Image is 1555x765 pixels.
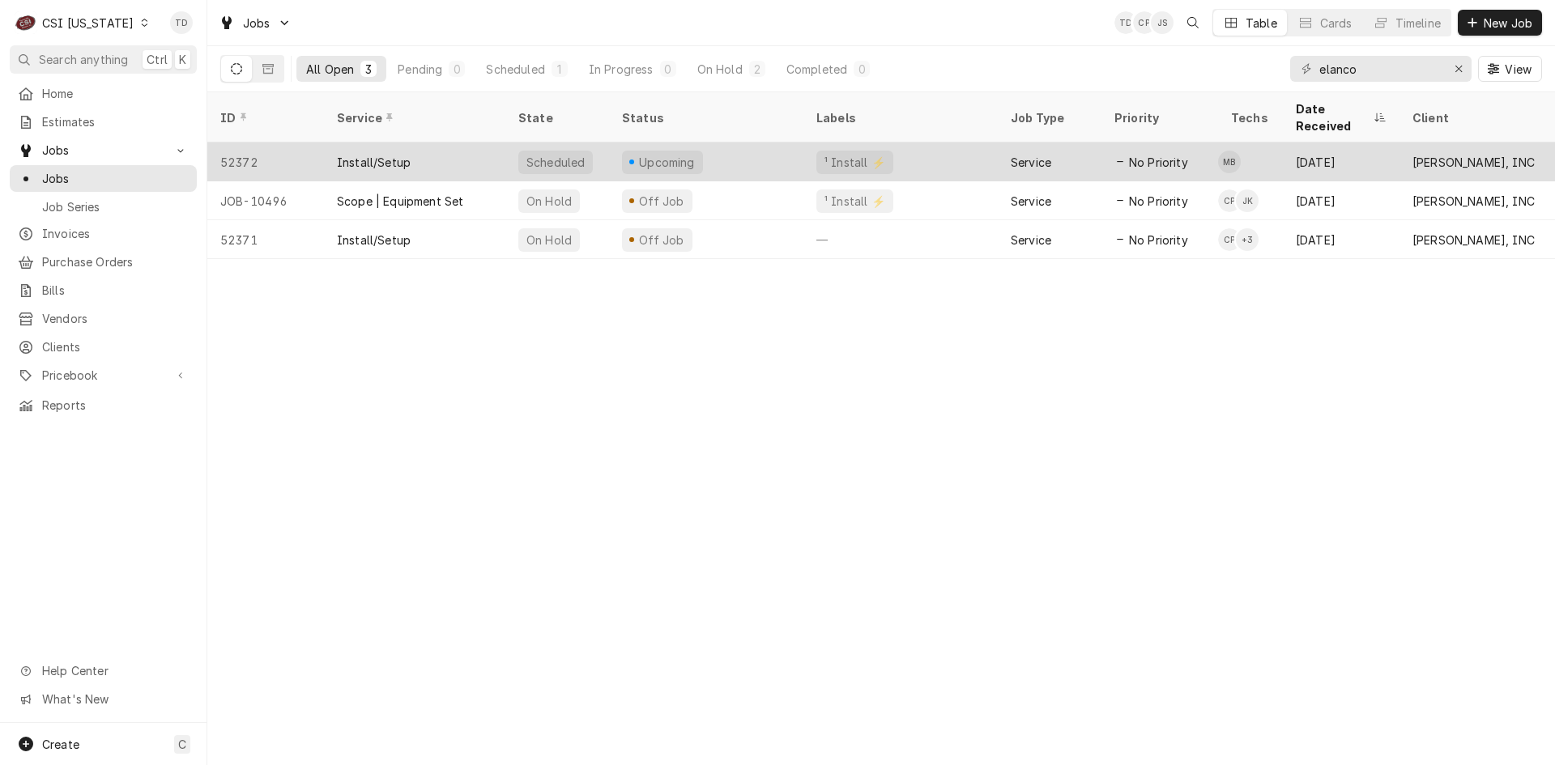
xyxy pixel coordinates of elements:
[1180,10,1206,36] button: Open search
[452,61,462,78] div: 0
[337,109,489,126] div: Service
[10,220,197,247] a: Invoices
[637,193,686,210] div: Off Job
[1296,100,1370,134] div: Date Received
[42,253,189,270] span: Purchase Orders
[1283,181,1399,220] div: [DATE]
[486,61,544,78] div: Scheduled
[364,61,373,78] div: 3
[1129,232,1188,249] span: No Priority
[10,305,197,332] a: Vendors
[1236,189,1259,212] div: JK
[803,220,998,259] div: —
[212,10,298,36] a: Go to Jobs
[178,736,186,753] span: C
[39,51,128,68] span: Search anything
[10,137,197,164] a: Go to Jobs
[1218,228,1241,251] div: CP
[42,662,187,679] span: Help Center
[1114,109,1202,126] div: Priority
[1011,232,1051,249] div: Service
[1218,189,1241,212] div: Craig Pierce's Avatar
[1133,11,1156,34] div: Craig Pierce's Avatar
[1151,11,1174,34] div: JS
[220,109,308,126] div: ID
[10,657,197,684] a: Go to Help Center
[42,282,189,299] span: Bills
[147,51,168,68] span: Ctrl
[823,154,887,171] div: ¹ Install ⚡️
[42,367,164,384] span: Pricebook
[1480,15,1536,32] span: New Job
[207,181,324,220] div: JOB-10496
[1114,11,1137,34] div: Tim Devereux's Avatar
[823,193,887,210] div: ¹ Install ⚡️
[42,691,187,708] span: What's New
[398,61,442,78] div: Pending
[15,11,37,34] div: C
[1129,193,1188,210] span: No Priority
[1011,193,1051,210] div: Service
[1458,10,1542,36] button: New Job
[42,225,189,242] span: Invoices
[10,45,197,74] button: Search anythingCtrlK
[42,198,189,215] span: Job Series
[1236,189,1259,212] div: Jeff Kuehl's Avatar
[663,61,673,78] div: 0
[1502,61,1535,78] span: View
[243,15,271,32] span: Jobs
[170,11,193,34] div: Tim Devereux's Avatar
[518,109,596,126] div: State
[752,61,762,78] div: 2
[1236,228,1259,251] div: + 3
[1246,15,1277,32] div: Table
[337,154,411,171] div: Install/Setup
[42,397,189,414] span: Reports
[1011,109,1088,126] div: Job Type
[1412,154,1535,171] div: [PERSON_NAME], INC
[207,220,324,259] div: 52371
[1446,56,1472,82] button: Erase input
[525,232,573,249] div: On Hold
[42,170,189,187] span: Jobs
[42,15,134,32] div: CSI [US_STATE]
[555,61,564,78] div: 1
[10,80,197,107] a: Home
[1395,15,1441,32] div: Timeline
[525,154,586,171] div: Scheduled
[1129,154,1188,171] span: No Priority
[337,232,411,249] div: Install/Setup
[622,109,787,126] div: Status
[1218,189,1241,212] div: CP
[1283,220,1399,259] div: [DATE]
[637,154,697,171] div: Upcoming
[179,51,186,68] span: K
[1319,56,1441,82] input: Keyword search
[816,109,985,126] div: Labels
[525,193,573,210] div: On Hold
[1114,11,1137,34] div: TD
[857,61,867,78] div: 0
[337,193,463,210] div: Scope | Equipment Set
[589,61,654,78] div: In Progress
[10,277,197,304] a: Bills
[42,338,189,355] span: Clients
[42,737,79,751] span: Create
[1133,11,1156,34] div: CP
[10,108,197,135] a: Estimates
[10,193,197,220] a: Job Series
[1412,193,1535,210] div: [PERSON_NAME], INC
[15,11,37,34] div: CSI Kentucky's Avatar
[10,249,197,275] a: Purchase Orders
[1283,142,1399,181] div: [DATE]
[1151,11,1174,34] div: Jesus Salas's Avatar
[207,142,324,181] div: 52372
[1412,232,1535,249] div: [PERSON_NAME], INC
[42,85,189,102] span: Home
[42,142,164,159] span: Jobs
[10,334,197,360] a: Clients
[1218,228,1241,251] div: Craig Pierce's Avatar
[10,392,197,419] a: Reports
[1011,154,1051,171] div: Service
[42,113,189,130] span: Estimates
